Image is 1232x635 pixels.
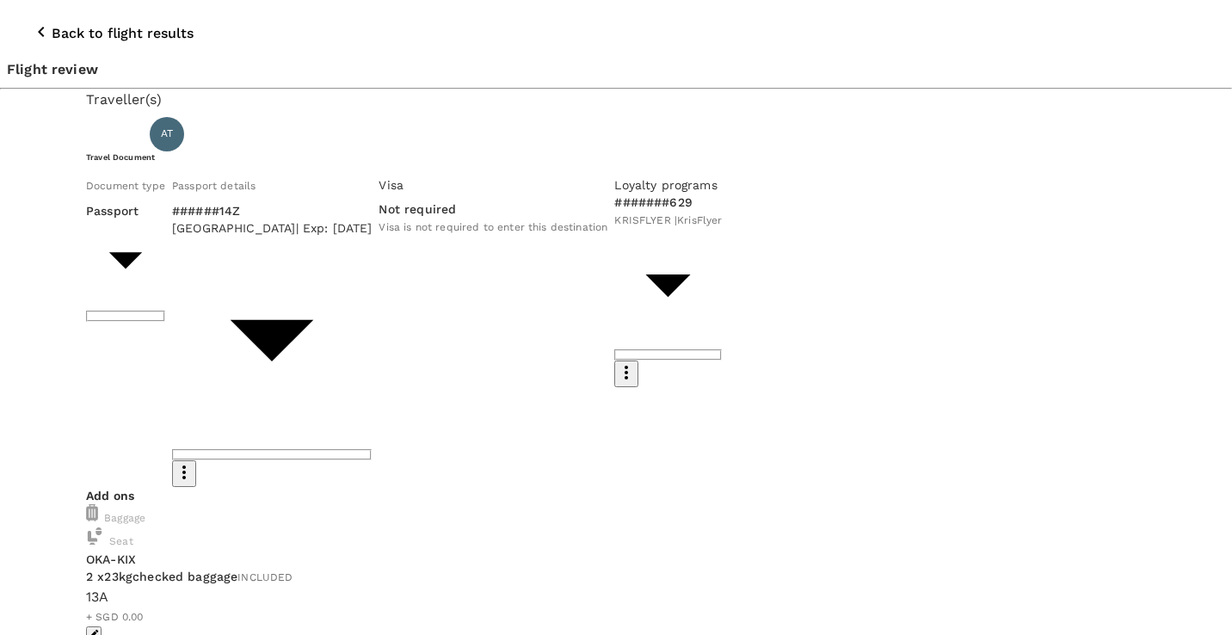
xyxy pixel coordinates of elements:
[86,570,237,583] span: 2 x 23kg checked baggage
[52,23,194,44] p: Back to flight results
[172,202,373,219] p: ######14Z
[614,178,717,192] span: Loyalty programs
[86,527,103,545] img: baggage-icon
[614,194,722,211] p: #######629
[614,214,722,226] span: KRISFLYER | KrisFlyer
[86,504,1146,527] div: Baggage
[172,180,256,192] span: Passport details
[191,124,261,145] p: Alexia Tok
[86,151,1146,163] h6: Travel Document
[86,180,165,192] span: Document type
[379,178,403,192] span: Visa
[86,89,1146,110] p: Traveller(s)
[379,221,607,233] span: Visa is not required to enter this destination
[7,59,1225,80] p: Flight review
[86,487,1146,504] p: Add ons
[237,571,293,583] span: INCLUDED
[86,126,143,143] p: Traveller 1 :
[86,611,144,623] span: + SGD 0.00
[86,587,1146,607] div: 13A
[86,202,165,219] p: Passport
[86,504,98,521] img: baggage-icon
[172,221,373,235] span: [GEOGRAPHIC_DATA] | Exp: [DATE]
[86,551,1146,568] p: OKA - KIX
[86,527,1146,551] div: Seat
[379,200,607,218] p: Not required
[161,126,173,143] span: AT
